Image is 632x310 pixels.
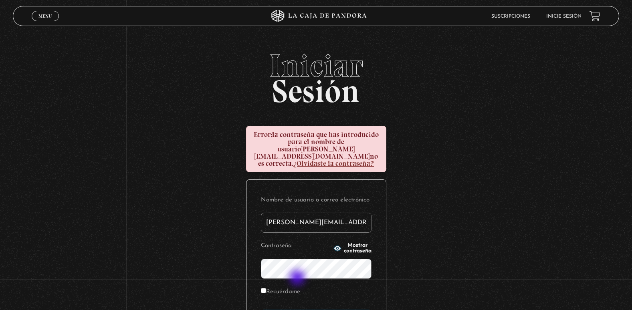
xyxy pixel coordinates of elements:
strong: [PERSON_NAME][EMAIL_ADDRESS][DOMAIN_NAME] [254,145,370,161]
h2: Sesión [13,50,620,101]
label: Contraseña [261,240,331,252]
label: Recuérdame [261,286,300,298]
input: Recuérdame [261,288,266,293]
a: Inicie sesión [546,14,582,19]
span: Menu [38,14,52,18]
span: Mostrar contraseña [344,243,372,254]
div: la contraseña que has introducido para el nombre de usuario no es correcta. [246,126,386,172]
strong: Error: [254,130,272,139]
label: Nombre de usuario o correo electrónico [261,194,372,207]
span: Iniciar [13,50,620,82]
span: Cerrar [36,20,55,26]
a: Suscripciones [491,14,530,19]
a: ¿Olvidaste la contraseña? [293,159,374,168]
button: Mostrar contraseña [333,243,372,254]
a: View your shopping cart [590,11,600,22]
